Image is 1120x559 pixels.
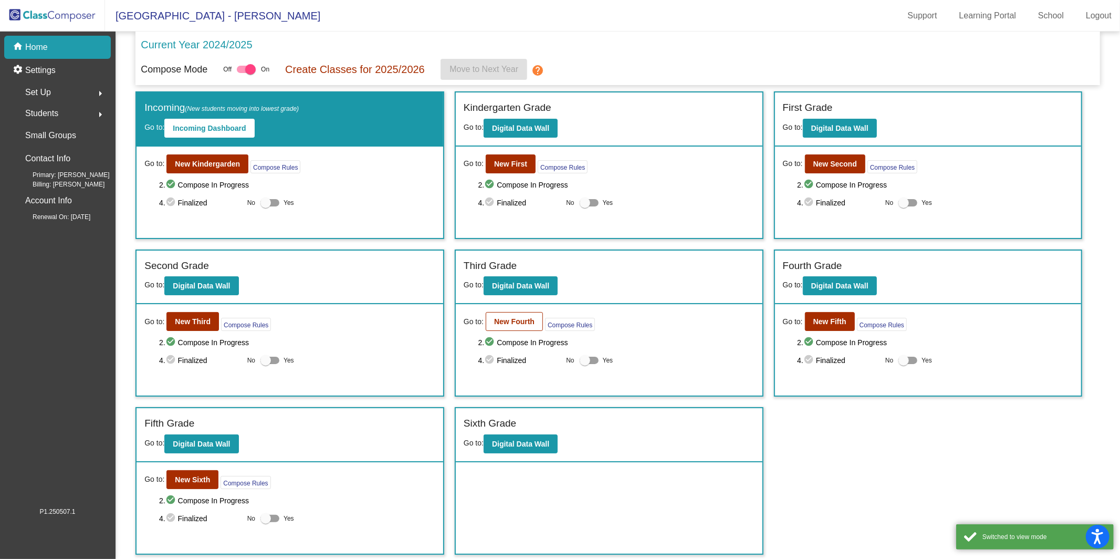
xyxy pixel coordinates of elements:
[13,41,25,54] mat-icon: home
[484,179,497,191] mat-icon: check_circle
[803,119,877,138] button: Digital Data Wall
[159,354,242,367] span: 4. Finalized
[441,59,527,80] button: Move to Next Year
[813,317,846,326] b: New Fifth
[144,474,164,485] span: Go to:
[885,356,893,365] span: No
[144,100,299,116] label: Incoming
[484,434,558,453] button: Digital Data Wall
[464,123,484,131] span: Go to:
[16,180,104,189] span: Billing: [PERSON_NAME]
[141,63,207,77] p: Compose Mode
[144,258,209,274] label: Second Grade
[885,198,893,208] span: No
[603,196,613,209] span: Yes
[464,100,551,116] label: Kindergarten Grade
[783,258,842,274] label: Fourth Grade
[165,196,178,209] mat-icon: check_circle
[797,196,880,209] span: 4. Finalized
[478,196,561,209] span: 4. Finalized
[486,312,543,331] button: New Fourth
[173,440,230,448] b: Digital Data Wall
[25,106,58,121] span: Students
[484,336,497,349] mat-icon: check_circle
[247,198,255,208] span: No
[484,354,497,367] mat-icon: check_circle
[159,196,242,209] span: 4. Finalized
[175,160,240,168] b: New Kindergarden
[284,354,294,367] span: Yes
[159,336,435,349] span: 2. Compose In Progress
[449,65,518,74] span: Move to Next Year
[492,124,549,132] b: Digital Data Wall
[164,119,254,138] button: Incoming Dashboard
[166,312,219,331] button: New Third
[484,276,558,295] button: Digital Data Wall
[25,85,51,100] span: Set Up
[783,158,803,169] span: Go to:
[165,494,178,507] mat-icon: check_circle
[223,65,232,74] span: Off
[1077,7,1120,24] a: Logout
[250,160,300,173] button: Compose Rules
[13,64,25,77] mat-icon: settings
[284,512,294,525] span: Yes
[464,416,516,431] label: Sixth Grade
[25,64,56,77] p: Settings
[805,154,865,173] button: New Second
[164,434,238,453] button: Digital Data Wall
[951,7,1025,24] a: Learning Portal
[247,514,255,523] span: No
[797,179,1073,191] span: 2. Compose In Progress
[165,336,178,349] mat-icon: check_circle
[783,123,803,131] span: Go to:
[285,61,425,77] p: Create Classes for 2025/2026
[165,179,178,191] mat-icon: check_circle
[16,170,110,180] span: Primary: [PERSON_NAME]
[165,354,178,367] mat-icon: check_circle
[922,354,932,367] span: Yes
[144,281,164,289] span: Go to:
[464,439,484,447] span: Go to:
[486,154,536,173] button: New First
[175,475,210,484] b: New Sixth
[803,179,816,191] mat-icon: check_circle
[803,336,816,349] mat-icon: check_circle
[105,7,320,24] span: [GEOGRAPHIC_DATA] - [PERSON_NAME]
[783,316,803,327] span: Go to:
[478,336,755,349] span: 2. Compose In Progress
[141,37,252,53] p: Current Year 2024/2025
[166,154,248,173] button: New Kindergarden
[25,151,70,166] p: Contact Info
[494,160,527,168] b: New First
[144,316,164,327] span: Go to:
[175,317,211,326] b: New Third
[464,158,484,169] span: Go to:
[464,258,517,274] label: Third Grade
[247,356,255,365] span: No
[464,316,484,327] span: Go to:
[166,470,218,489] button: New Sixth
[566,198,574,208] span: No
[25,193,72,208] p: Account Info
[144,416,194,431] label: Fifth Grade
[144,439,164,447] span: Go to:
[94,108,107,121] mat-icon: arrow_right
[159,494,435,507] span: 2. Compose In Progress
[899,7,946,24] a: Support
[144,158,164,169] span: Go to:
[478,179,755,191] span: 2. Compose In Progress
[164,276,238,295] button: Digital Data Wall
[811,124,868,132] b: Digital Data Wall
[478,354,561,367] span: 4. Finalized
[16,212,90,222] span: Renewal On: [DATE]
[159,512,242,525] span: 4. Finalized
[531,64,544,77] mat-icon: help
[803,196,816,209] mat-icon: check_circle
[261,65,269,74] span: On
[221,476,270,489] button: Compose Rules
[284,196,294,209] span: Yes
[797,336,1073,349] span: 2. Compose In Progress
[797,354,880,367] span: 4. Finalized
[159,179,435,191] span: 2. Compose In Progress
